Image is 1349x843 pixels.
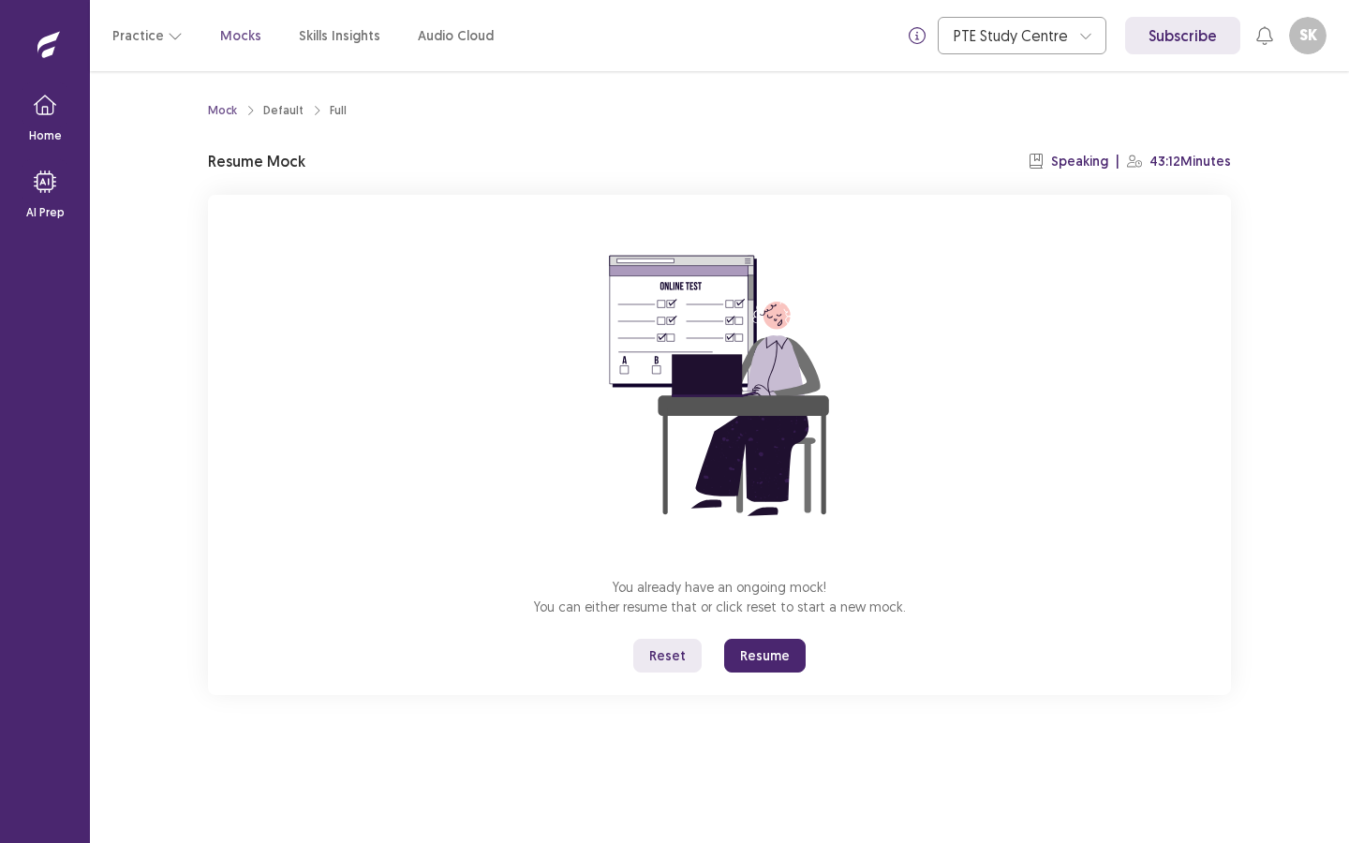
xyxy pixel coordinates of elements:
[1289,17,1327,54] button: SK
[1051,152,1108,171] p: Speaking
[26,204,65,221] p: AI Prep
[208,102,347,119] nav: breadcrumb
[1125,17,1240,54] a: Subscribe
[633,639,702,673] button: Reset
[263,102,304,119] div: Default
[724,639,806,673] button: Resume
[954,18,1070,53] div: PTE Study Centre
[208,150,305,172] p: Resume Mock
[551,217,888,555] img: attend-mock
[330,102,347,119] div: Full
[1116,152,1119,171] p: |
[1149,152,1231,171] p: 43:12 Minutes
[112,19,183,52] button: Practice
[220,26,261,46] a: Mocks
[534,577,906,616] p: You already have an ongoing mock! You can either resume that or click reset to start a new mock.
[299,26,380,46] a: Skills Insights
[29,127,62,144] p: Home
[208,102,237,119] a: Mock
[418,26,494,46] a: Audio Cloud
[900,19,934,52] button: info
